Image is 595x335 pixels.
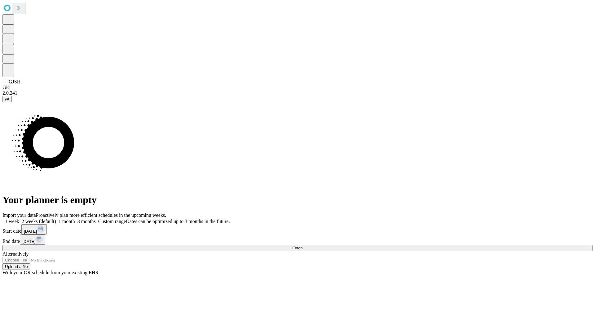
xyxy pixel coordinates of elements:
span: [DATE] [24,229,37,234]
span: Alternatively [2,251,29,257]
h1: Your planner is empty [2,194,593,206]
span: @ [5,97,9,101]
div: End date [2,234,593,245]
span: 1 month [59,219,75,224]
span: 1 week [5,219,19,224]
button: Upload a file [2,263,30,270]
span: Fetch [292,246,302,250]
button: [DATE] [20,234,45,245]
span: 2 weeks (default) [22,219,56,224]
button: @ [2,96,12,102]
span: GJSH [9,79,20,84]
span: With your OR schedule from your existing EHR [2,270,99,275]
span: Custom range [98,219,126,224]
div: GEI [2,85,593,90]
button: Fetch [2,245,593,251]
span: [DATE] [22,239,35,244]
button: [DATE] [21,224,47,234]
div: Start date [2,224,593,234]
span: Proactively plan more efficient schedules in the upcoming weeks. [36,212,166,218]
span: Dates can be optimized up to 3 months in the future. [126,219,230,224]
div: 2.0.241 [2,90,593,96]
span: 3 months [77,219,96,224]
span: Import your data [2,212,36,218]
